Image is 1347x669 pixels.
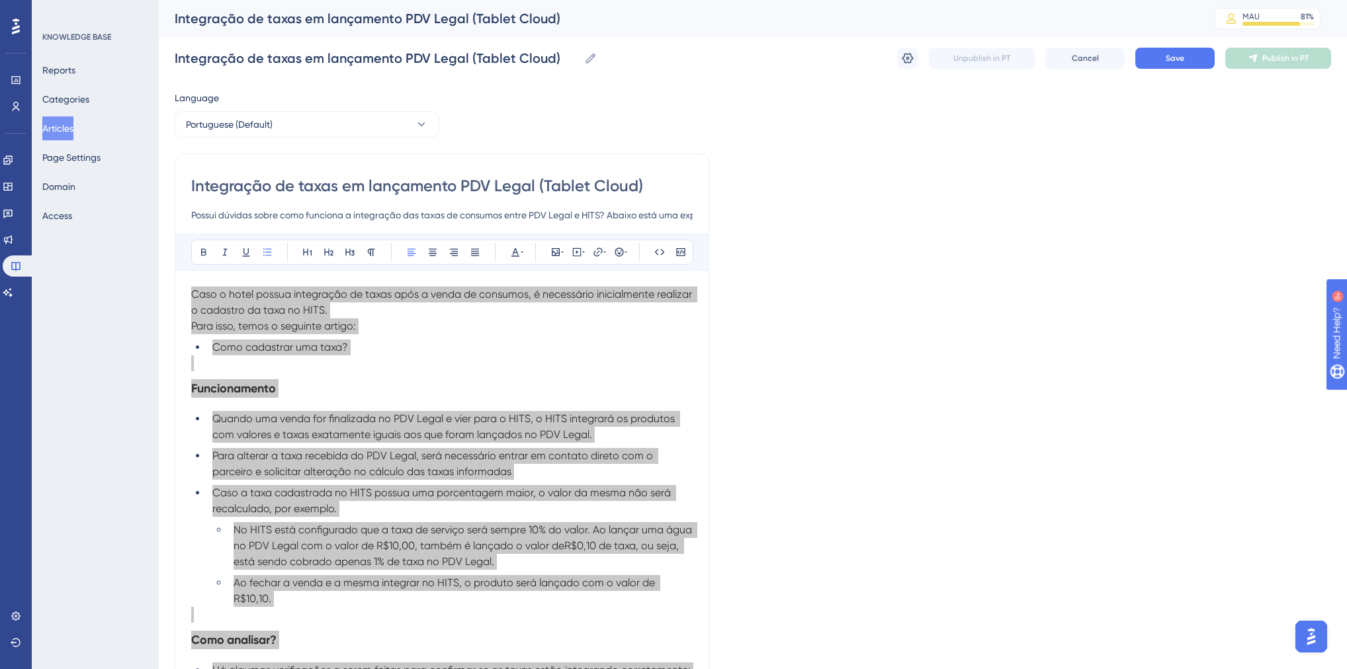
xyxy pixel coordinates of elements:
[186,116,273,132] span: Portuguese (Default)
[90,7,98,17] div: 9+
[175,49,579,67] input: Article Name
[1072,53,1099,64] span: Cancel
[42,116,73,140] button: Articles
[42,175,75,199] button: Domain
[42,58,75,82] button: Reports
[1291,617,1331,656] iframe: UserGuiding AI Assistant Launcher
[42,32,111,42] div: KNOWLEDGE BASE
[175,90,219,106] span: Language
[191,381,276,396] strong: Funcionamento
[191,320,356,332] span: Para isso, temos o seguinte artigo:
[191,633,277,647] strong: Como analisar?
[42,146,101,169] button: Page Settings
[212,412,677,441] span: Quando uma venda for finalizada no PDV Legal e vier para o HITS, o HITS integrará os produtos com...
[191,207,693,223] input: Article Description
[212,486,673,515] span: Caso a taxa cadastrada no HITS possua uma porcentagem maior, o valor da mesma não será recalculad...
[234,523,695,568] span: No HITS está configurado que a taxa de serviço será sempre 10% do valor. Ao lançar uma água no PD...
[31,3,83,19] span: Need Help?
[212,341,348,353] a: Como cadastrar uma taxa?
[1225,48,1331,69] button: Publish in PT
[1242,11,1260,22] div: MAU
[175,9,1182,28] div: Integração de taxas em lançamento PDV Legal (Tablet Cloud)
[953,53,1010,64] span: Unpublish in PT
[191,175,693,197] input: Article Title
[1166,53,1184,64] span: Save
[1301,11,1314,22] div: 81 %
[191,288,695,316] span: Caso o hotel possua integração de taxas após a venda de consumos, é necessário inicialmente reali...
[234,576,658,605] span: Ao fechar a venda e a mesma integrar no HITS, o produto será lançado com o valor de R$10,10.
[1135,48,1215,69] button: Save
[212,449,656,478] span: Para alterar a taxa recebida do PDV Legal, será necessário entrar em contato direto com o parceir...
[42,204,72,228] button: Access
[929,48,1035,69] button: Unpublish in PT
[1262,53,1309,64] span: Publish in PT
[42,87,89,111] button: Categories
[175,111,439,138] button: Portuguese (Default)
[1045,48,1125,69] button: Cancel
